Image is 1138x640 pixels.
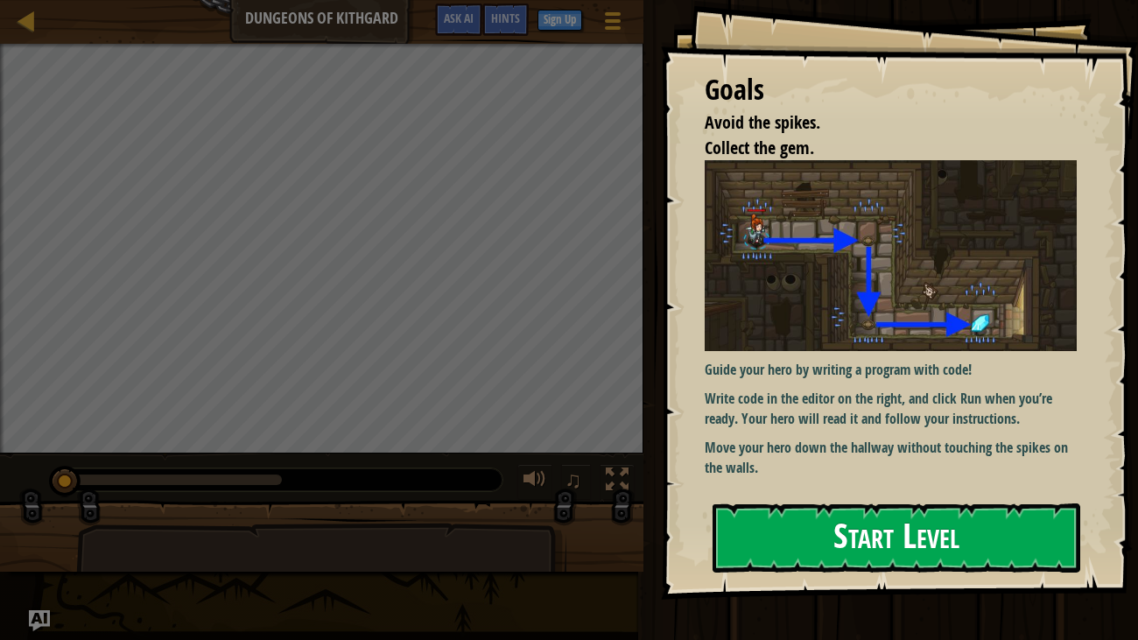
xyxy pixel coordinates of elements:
[705,70,1078,110] div: Goals
[705,438,1078,478] p: Move your hero down the hallway without touching the spikes on the walls.
[600,464,635,500] button: Toggle fullscreen
[561,464,591,500] button: ♫
[705,136,814,159] span: Collect the gem.
[683,110,1073,136] li: Avoid the spikes.
[683,136,1073,161] li: Collect the gem.
[435,4,482,36] button: Ask AI
[591,4,635,45] button: Show game menu
[565,467,582,493] span: ♫
[491,10,520,26] span: Hints
[713,503,1081,573] button: Start Level
[705,110,820,134] span: Avoid the spikes.
[537,10,582,31] button: Sign Up
[517,464,552,500] button: Adjust volume
[705,160,1078,351] img: Dungeons of kithgard
[705,360,1078,380] p: Guide your hero by writing a program with code!
[705,389,1078,429] p: Write code in the editor on the right, and click Run when you’re ready. Your hero will read it an...
[29,610,50,631] button: Ask AI
[444,10,474,26] span: Ask AI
